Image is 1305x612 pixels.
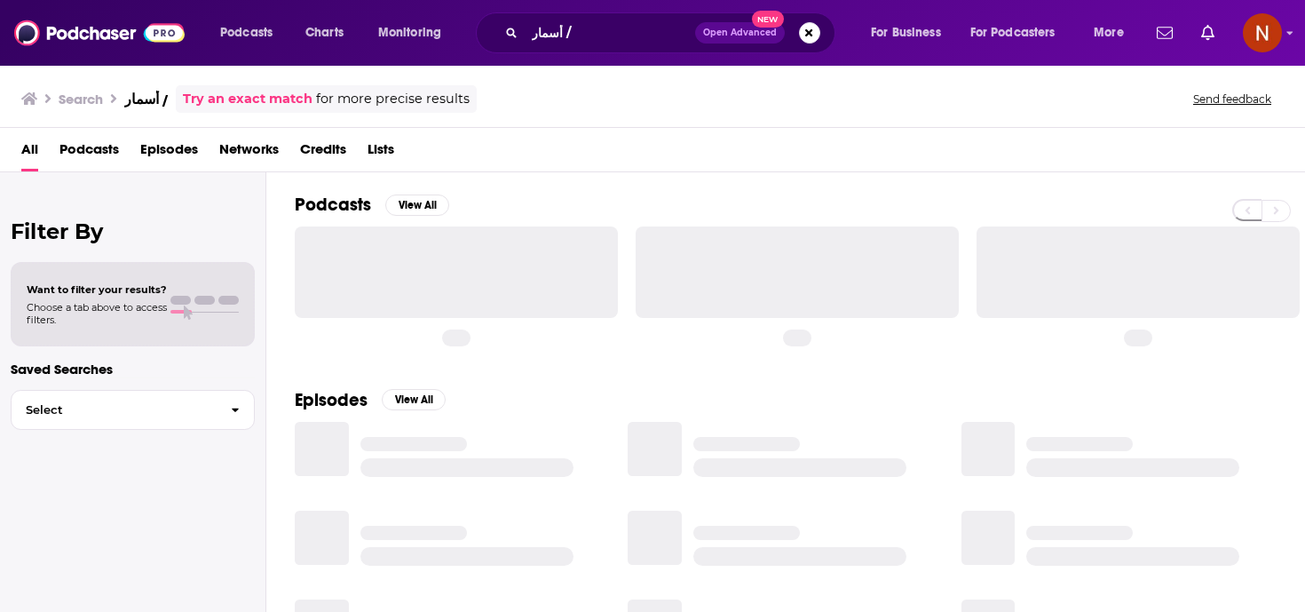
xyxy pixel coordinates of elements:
h2: Podcasts [295,194,371,216]
a: Lists [368,135,394,171]
span: Open Advanced [703,28,777,37]
a: PodcastsView All [295,194,449,216]
a: Try an exact match [183,89,312,109]
span: Logged in as AdelNBM [1243,13,1282,52]
span: Podcasts [220,20,273,45]
button: Show profile menu [1243,13,1282,52]
span: For Podcasters [970,20,1056,45]
button: open menu [208,19,296,47]
span: For Business [871,20,941,45]
a: Episodes [140,135,198,171]
a: Credits [300,135,346,171]
a: Podcasts [59,135,119,171]
a: EpisodesView All [295,389,446,411]
span: New [752,11,784,28]
h2: Filter By [11,219,255,244]
a: Networks [219,135,279,171]
span: Charts [305,20,344,45]
img: User Profile [1243,13,1282,52]
a: Charts [294,19,354,47]
h3: أسمار / [124,91,169,107]
button: open menu [959,19,1081,47]
button: open menu [1081,19,1146,47]
button: View All [382,389,446,410]
div: Search podcasts, credits, & more... [493,12,852,53]
span: Select [12,404,217,416]
a: All [21,135,38,171]
button: Open AdvancedNew [695,22,785,44]
span: for more precise results [316,89,470,109]
img: Podchaser - Follow, Share and Rate Podcasts [14,16,185,50]
button: open menu [858,19,963,47]
span: Monitoring [378,20,441,45]
span: More [1094,20,1124,45]
h3: Search [59,91,103,107]
button: View All [385,195,449,216]
a: Show notifications dropdown [1150,18,1180,48]
p: Saved Searches [11,361,255,378]
a: Show notifications dropdown [1194,18,1222,48]
input: Search podcasts, credits, & more... [525,19,695,47]
button: open menu [366,19,464,47]
span: Choose a tab above to access filters. [27,301,167,326]
h2: Episodes [295,389,368,411]
span: Want to filter your results? [27,283,167,296]
button: Select [11,390,255,430]
button: Send feedback [1188,91,1277,107]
